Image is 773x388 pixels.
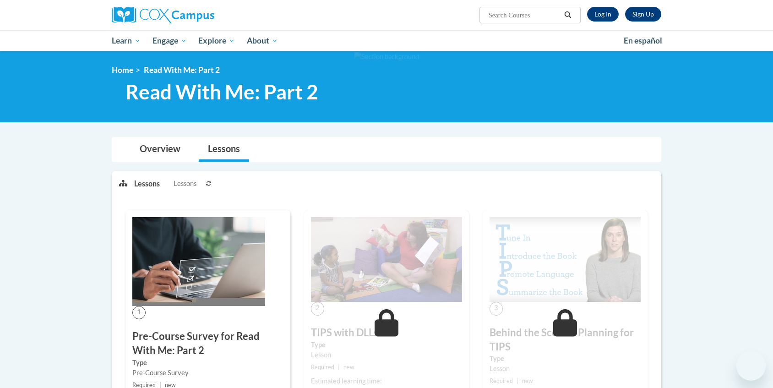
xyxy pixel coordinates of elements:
h3: TIPS with DLLs [311,326,462,340]
h3: Behind the Scenes: Planning for TIPS [490,326,641,354]
a: Engage [147,30,193,51]
a: Lessons [199,137,249,162]
span: Read With Me: Part 2 [125,80,318,104]
a: Register [625,7,661,22]
a: Cox Campus [112,7,286,23]
label: Type [132,358,283,368]
span: Read With Me: Part 2 [144,65,220,75]
h3: Pre-Course Survey for Read With Me: Part 2 [132,329,283,358]
span: 3 [490,302,503,315]
span: | [517,377,518,384]
span: Engage [152,35,187,46]
div: Lesson [490,364,641,374]
button: Search [561,10,575,21]
p: Lessons [134,179,160,189]
a: Overview [131,137,190,162]
span: About [247,35,278,46]
span: Learn [112,35,141,46]
span: 1 [132,306,146,319]
a: Home [112,65,133,75]
div: Pre-Course Survey [132,368,283,378]
label: Type [490,354,641,364]
img: Course Image [311,217,462,302]
span: Lessons [174,179,196,189]
input: Search Courses [488,10,561,21]
span: | [338,364,340,371]
span: new [522,377,533,384]
img: Section background [354,52,419,62]
div: Estimated learning time: [311,376,462,386]
a: Log In [587,7,619,22]
span: Required [490,377,513,384]
label: Type [311,340,462,350]
a: En español [618,31,668,50]
span: En español [624,36,662,45]
div: Main menu [98,30,675,51]
a: Learn [106,30,147,51]
img: Cox Campus [112,7,214,23]
span: Required [311,364,334,371]
div: Lesson [311,350,462,360]
a: Explore [192,30,241,51]
span: Explore [198,35,235,46]
img: Course Image [132,217,265,306]
a: About [241,30,284,51]
span: new [343,364,354,371]
iframe: Button to launch messaging window [736,351,766,381]
img: Course Image [490,217,641,302]
span: 2 [311,302,324,315]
